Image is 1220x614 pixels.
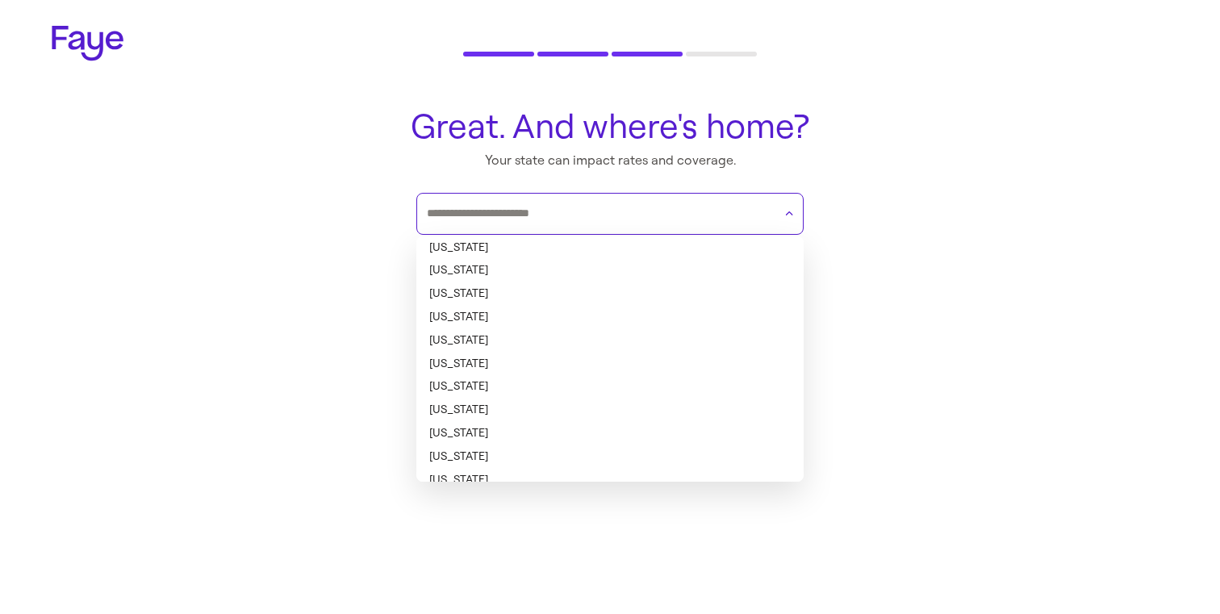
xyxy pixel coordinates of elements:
[416,445,804,469] li: [US_STATE]
[416,375,804,399] li: [US_STATE]
[416,399,804,422] li: [US_STATE]
[407,152,813,169] p: Your state can impact rates and coverage.
[416,329,804,353] li: [US_STATE]
[416,469,804,492] li: [US_STATE]
[416,353,804,376] li: [US_STATE]
[407,108,813,145] h1: Great. And where's home?
[416,306,804,329] li: [US_STATE]
[416,422,804,445] li: [US_STATE]
[416,282,804,306] li: [US_STATE]
[416,236,804,260] li: [US_STATE]
[416,259,804,282] li: [US_STATE]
